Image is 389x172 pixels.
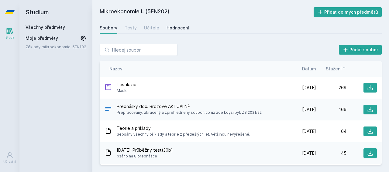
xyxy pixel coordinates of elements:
div: ZIP [105,83,112,92]
button: Přidat soubor [339,45,382,55]
a: Soubory [100,22,117,34]
span: [DATE] [302,150,316,156]
span: Stažení [326,66,342,72]
span: psáno na 8.přednášce [117,153,173,159]
div: Study [5,35,14,40]
a: Uživatel [1,149,18,167]
div: Soubory [100,25,117,31]
a: 5EN102 [72,44,86,49]
div: .PDF [105,105,112,114]
span: [DATE] [302,85,316,91]
h2: Mikroekonomie I. (5EN202) [100,7,314,17]
button: Datum [302,66,316,72]
span: Teorie a příklady [117,125,250,131]
a: Study [1,24,18,43]
div: Uživatel [3,160,16,164]
span: Sepsány všechny příklady a teorie z předešlých let. Většinou nevyřešené. [117,131,250,137]
a: Učitelé [144,22,159,34]
div: 166 [316,106,346,113]
a: Všechny předměty [26,25,65,30]
span: Přepracovaný, zkrácený a zpřehledněný soubor, co už zde kdysi byl, ZS 2021/22 [117,110,262,116]
div: Učitelé [144,25,159,31]
div: Hodnocení [167,25,189,31]
span: Přednášky doc. Brožové AKTUÁLNĚ [117,103,262,110]
span: [DATE] [302,106,316,113]
a: Testy [125,22,137,34]
span: [DATE]-Průběžný test(30b) [117,147,173,153]
div: 45 [316,150,346,156]
button: Přidat do mých předmětů [314,7,382,17]
button: Název [109,66,122,72]
span: Moje předměty [26,35,58,41]
div: 64 [316,128,346,134]
span: Maslo [117,88,136,94]
div: Testy [125,25,137,31]
button: Stažení [326,66,346,72]
span: Testik.zip [117,82,136,88]
a: Hodnocení [167,22,189,34]
span: [DATE] [302,128,316,134]
input: Hledej soubor [100,44,177,56]
a: Základy mikroekonomie [26,44,72,50]
div: 269 [316,85,346,91]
